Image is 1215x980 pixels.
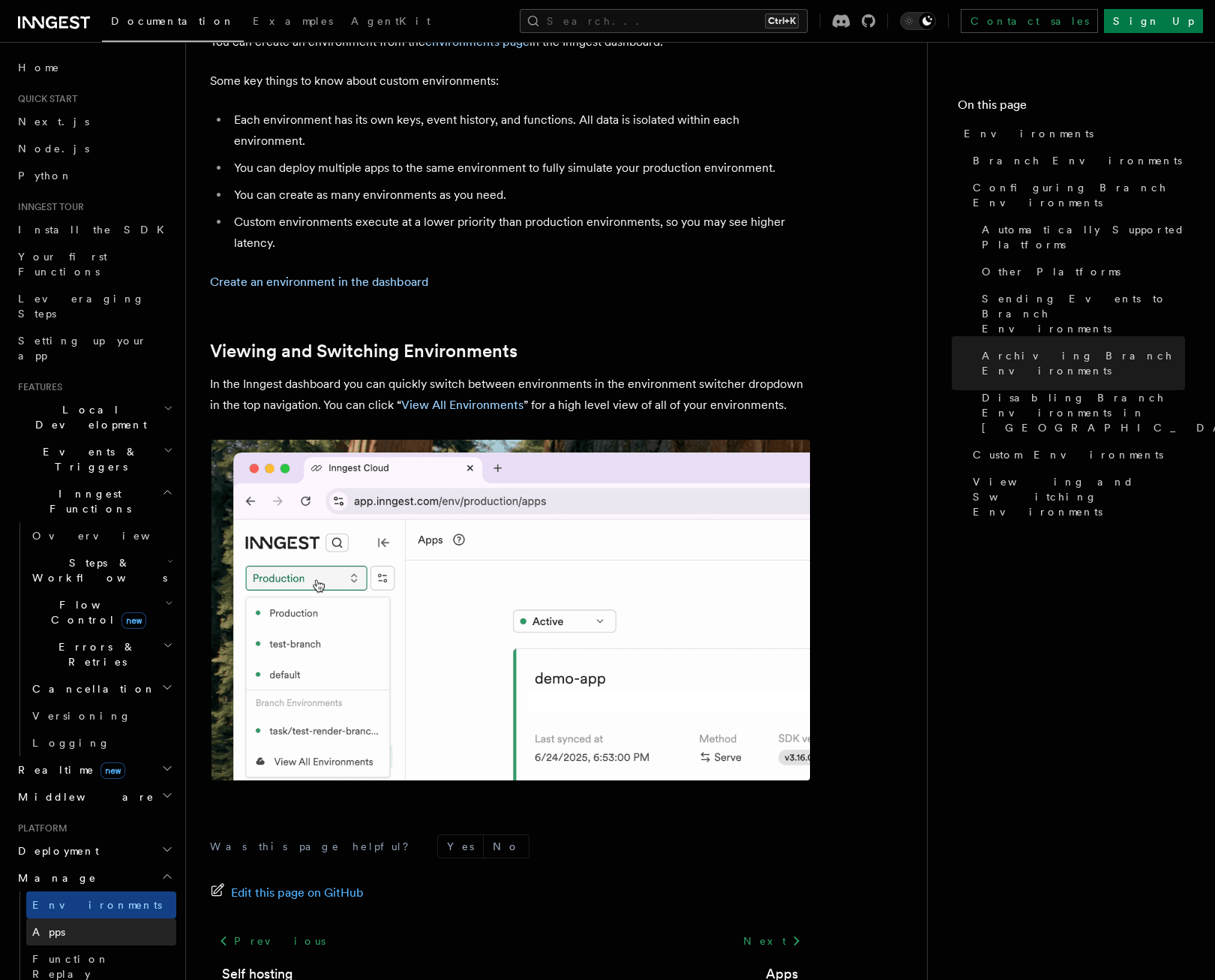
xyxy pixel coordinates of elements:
[12,486,162,516] span: Inngest Functions
[26,675,176,702] button: Cancellation
[1104,9,1203,33] a: Sign Up
[12,438,176,480] button: Events & Triggers
[12,480,176,522] button: Inngest Functions
[964,126,1093,141] span: Environments
[12,108,176,135] a: Next.js
[520,9,808,33] button: Search...Ctrl+K
[351,15,430,27] span: AgentKit
[976,384,1185,441] a: Disabling Branch Environments in [GEOGRAPHIC_DATA]
[958,120,1185,147] a: Environments
[210,341,517,362] a: Viewing and Switching Environments
[12,135,176,162] a: Node.js
[229,158,810,179] li: You can deploy multiple apps to the same environment to fully simulate your production environment.
[12,402,163,432] span: Local Development
[26,639,163,669] span: Errors & Retries
[12,444,163,474] span: Events & Triggers
[12,522,176,756] div: Inngest Functions
[982,264,1120,279] span: Other Platforms
[484,835,529,858] button: No
[121,612,146,629] span: new
[12,783,176,810] button: Middleware
[18,170,73,182] span: Python
[12,201,84,213] span: Inngest tour
[12,396,176,438] button: Local Development
[961,9,1098,33] a: Contact sales
[210,839,419,854] p: Was this page helpful?
[18,335,147,362] span: Setting up your app
[976,258,1185,285] a: Other Platforms
[32,737,110,749] span: Logging
[210,71,810,92] p: Some key things to know about custom environments:
[12,843,99,858] span: Deployment
[229,185,810,206] li: You can create as many environments as you need.
[229,212,810,254] li: Custom environments execute at a lower priority than production environments, so you may see high...
[26,729,176,756] a: Logging
[12,285,176,327] a: Leveraging Steps
[102,5,244,42] a: Documentation
[12,762,125,777] span: Realtime
[12,870,97,885] span: Manage
[976,216,1185,258] a: Automatically Supported Platforms
[973,153,1182,168] span: Branch Environments
[967,441,1185,468] a: Custom Environments
[12,243,176,285] a: Your first Functions
[26,549,176,591] button: Steps & Workflows
[973,447,1163,462] span: Custom Environments
[210,275,428,289] a: Create an environment in the dashboard
[111,15,235,27] span: Documentation
[976,285,1185,342] a: Sending Events to Branch Environments
[26,555,167,585] span: Steps & Workflows
[12,381,62,393] span: Features
[26,681,156,696] span: Cancellation
[26,702,176,729] a: Versioning
[12,822,67,834] span: Platform
[973,180,1185,210] span: Configuring Branch Environments
[210,927,334,954] a: Previous
[32,926,65,938] span: Apps
[12,93,77,105] span: Quick start
[18,251,107,278] span: Your first Functions
[210,440,810,780] img: The environment switcher dropdown menu in the Inngest dashboard
[967,468,1185,525] a: Viewing and Switching Environments
[32,530,187,542] span: Overview
[26,918,176,945] a: Apps
[231,882,364,903] span: Edit this page on GitHub
[26,597,165,627] span: Flow Control
[26,633,176,675] button: Errors & Retries
[18,60,60,75] span: Home
[12,864,176,891] button: Manage
[12,327,176,369] a: Setting up your app
[12,789,154,804] span: Middleware
[210,374,810,416] p: In the Inngest dashboard you can quickly switch between environments in the environment switcher ...
[32,710,131,722] span: Versioning
[26,591,176,633] button: Flow Controlnew
[438,835,483,858] button: Yes
[18,293,145,320] span: Leveraging Steps
[734,927,810,954] a: Next
[12,756,176,783] button: Realtimenew
[342,5,439,41] a: AgentKit
[32,899,162,911] span: Environments
[210,882,364,903] a: Edit this page on GitHub
[967,174,1185,216] a: Configuring Branch Environments
[229,110,810,152] li: Each environment has its own keys, event history, and functions. All data is isolated within each...
[982,222,1185,252] span: Automatically Supported Platforms
[32,953,109,980] span: Function Replay
[26,891,176,918] a: Environments
[973,474,1185,519] span: Viewing and Switching Environments
[18,143,89,155] span: Node.js
[12,216,176,243] a: Install the SDK
[26,522,176,549] a: Overview
[18,116,89,128] span: Next.js
[12,837,176,864] button: Deployment
[401,398,523,412] a: View All Environments
[958,96,1185,120] h4: On this page
[976,342,1185,384] a: Archiving Branch Environments
[18,224,173,236] span: Install the SDK
[12,162,176,189] a: Python
[244,5,342,41] a: Examples
[12,54,176,81] a: Home
[982,348,1185,378] span: Archiving Branch Environments
[253,15,333,27] span: Examples
[765,14,799,29] kbd: Ctrl+K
